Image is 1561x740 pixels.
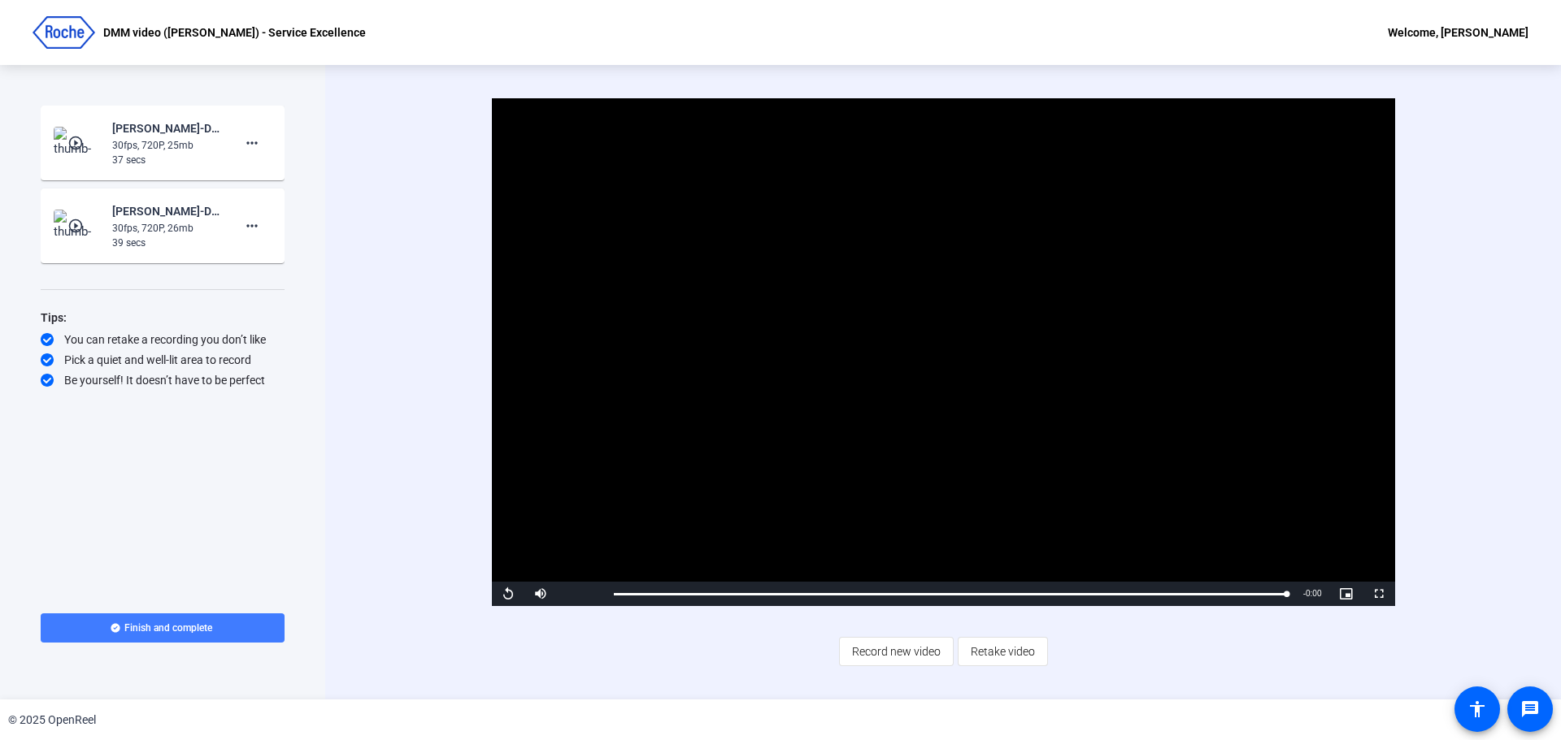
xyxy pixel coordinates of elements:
[103,23,366,42] p: DMM video ([PERSON_NAME]) - Service Excellence
[112,221,221,236] div: 30fps, 720P, 26mb
[839,637,954,666] button: Record new video
[1468,699,1487,719] mat-icon: accessibility
[852,636,941,667] span: Record new video
[242,216,262,236] mat-icon: more_horiz
[112,119,221,138] div: [PERSON_NAME]-DMM video -[PERSON_NAME]- - Service Excelle-DMM video -[PERSON_NAME]- - Service Exc...
[492,582,524,606] button: Replay
[614,593,1287,595] div: Progress Bar
[112,138,221,153] div: 30fps, 720P, 25mb
[41,352,285,368] div: Pick a quiet and well-lit area to record
[67,135,87,151] mat-icon: play_circle_outline
[1520,699,1540,719] mat-icon: message
[112,153,221,167] div: 37 secs
[1388,23,1528,42] div: Welcome, [PERSON_NAME]
[54,127,102,159] img: thumb-nail
[112,236,221,250] div: 39 secs
[41,308,285,327] div: Tips:
[41,331,285,348] div: You can retake a recording you don’t like
[67,218,87,234] mat-icon: play_circle_outline
[124,621,212,634] span: Finish and complete
[958,637,1048,666] button: Retake video
[1330,582,1363,606] button: Picture-in-Picture
[242,133,262,153] mat-icon: more_horiz
[33,16,95,49] img: OpenReel logo
[54,210,102,242] img: thumb-nail
[112,201,221,221] div: [PERSON_NAME]-DMM video -[PERSON_NAME]- - Service Excelle-DMM video -[PERSON_NAME]- - Service Exc...
[524,582,557,606] button: Mute
[1306,589,1321,598] span: 0:00
[1303,589,1306,598] span: -
[41,613,285,643] button: Finish and complete
[492,98,1395,606] div: Video Player
[971,636,1035,667] span: Retake video
[1363,582,1395,606] button: Fullscreen
[8,712,96,729] div: © 2025 OpenReel
[41,372,285,388] div: Be yourself! It doesn’t have to be perfect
